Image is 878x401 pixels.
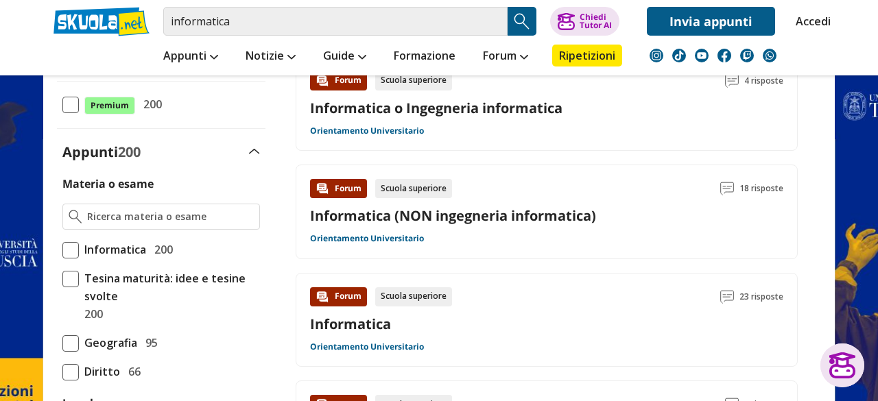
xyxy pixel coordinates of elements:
a: Guide [320,45,370,69]
input: Cerca appunti, riassunti o versioni [163,7,508,36]
img: instagram [650,49,663,62]
span: 18 risposte [739,179,783,198]
span: Tesina maturità: idee e tesine svolte [79,269,260,305]
a: Forum [479,45,532,69]
img: tiktok [672,49,686,62]
img: Commenti lettura [725,74,739,88]
img: facebook [717,49,731,62]
div: Scuola superiore [375,179,452,198]
a: Orientamento Universitario [310,341,424,352]
img: Ricerca materia o esame [69,210,82,223]
img: Forum contenuto [316,74,329,88]
img: WhatsApp [763,49,776,62]
a: Appunti [160,45,222,69]
img: youtube [695,49,709,62]
img: Commenti lettura [720,290,734,304]
img: Commenti lettura [720,182,734,195]
a: Invia appunti [647,7,775,36]
span: Informatica [79,241,146,258]
div: Forum [310,179,367,198]
img: Forum contenuto [316,182,329,195]
a: Accedi [796,7,824,36]
span: Premium [84,97,135,114]
span: 4 risposte [744,71,783,90]
input: Ricerca materia o esame [87,210,254,223]
span: 66 [123,363,141,380]
img: twitch [740,49,754,62]
div: Forum [310,287,367,306]
label: Materia o esame [62,176,154,191]
a: Notizie [242,45,299,69]
label: Appunti [62,143,141,161]
span: 200 [149,241,173,258]
span: Geografia [79,334,137,352]
div: Scuola superiore [375,287,452,306]
a: Informatica [310,315,391,333]
span: 95 [140,334,158,352]
img: Forum contenuto [316,290,329,304]
a: Informatica (NON ingegneria informatica) [310,206,596,225]
div: Chiedi Tutor AI [580,13,612,29]
span: 200 [138,95,162,113]
span: 23 risposte [739,287,783,306]
a: Formazione [390,45,459,69]
a: Orientamento Universitario [310,233,424,244]
img: Apri e chiudi sezione [249,149,260,154]
div: Scuola superiore [375,71,452,90]
a: Orientamento Universitario [310,125,424,136]
a: Ripetizioni [552,45,622,66]
button: Search Button [508,7,536,36]
span: 200 [118,143,141,161]
div: Forum [310,71,367,90]
img: Cerca appunti, riassunti o versioni [512,11,532,32]
span: Diritto [79,363,120,380]
button: ChiediTutor AI [550,7,619,36]
a: Informatica o Ingegneria informatica [310,99,562,117]
span: 200 [79,305,103,323]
